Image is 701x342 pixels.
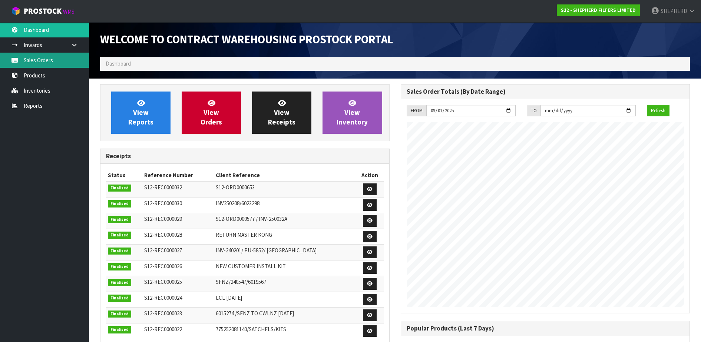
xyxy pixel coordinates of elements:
h3: Popular Products (Last 7 Days) [407,325,684,332]
span: Welcome to Contract Warehousing ProStock Portal [100,32,393,46]
div: TO [527,105,540,117]
a: ViewInventory [323,92,382,134]
span: RETURN MASTER KONG [216,231,272,238]
span: Finalised [108,248,131,255]
small: WMS [63,8,75,15]
span: S12-REC0000025 [144,278,182,285]
a: ViewReceipts [252,92,311,134]
span: Dashboard [106,60,131,67]
span: NEW CUSTOMER INSTALL KIT [216,263,286,270]
span: ProStock [24,6,62,16]
h3: Receipts [106,153,384,160]
span: 6015274 /SFNZ TO CWLNZ [DATE] [216,310,294,317]
span: View Inventory [337,99,368,126]
span: S12-REC0000023 [144,310,182,317]
span: Finalised [108,279,131,286]
button: Refresh [647,105,669,117]
a: ViewReports [111,92,171,134]
span: S12-REC0000032 [144,184,182,191]
a: ViewOrders [182,92,241,134]
span: S12-REC0000022 [144,326,182,333]
span: Finalised [108,232,131,239]
span: Finalised [108,311,131,318]
span: S12-REC0000026 [144,263,182,270]
span: S12-REC0000029 [144,215,182,222]
span: View Receipts [268,99,295,126]
span: S12-REC0000024 [144,294,182,301]
span: Finalised [108,326,131,333]
span: INV250208/6023298 [216,200,259,207]
span: Finalised [108,216,131,223]
span: Finalised [108,295,131,302]
span: SHEPHERD [661,7,687,14]
span: Finalised [108,185,131,192]
span: LCL [DATE] [216,294,242,301]
span: INV-240201/ PU-5852/ [GEOGRAPHIC_DATA] [216,247,317,254]
strong: S12 - SHEPHERD FILTERS LIMITED [561,7,636,13]
h3: Sales Order Totals (By Date Range) [407,88,684,95]
th: Reference Number [142,169,214,181]
div: FROM [407,105,426,117]
span: S12-ORD0000577 / INV-250032A [216,215,287,222]
span: View Orders [201,99,222,126]
span: 775252081140/SATCHELS/KITS [216,326,286,333]
span: Finalised [108,200,131,207]
span: S12-REC0000030 [144,200,182,207]
span: SFNZ/240547/6019567 [216,278,266,285]
span: View Reports [128,99,153,126]
span: S12-ORD0000653 [216,184,255,191]
span: S12-REC0000027 [144,247,182,254]
span: S12-REC0000028 [144,231,182,238]
img: cube-alt.png [11,6,20,16]
th: Action [356,169,384,181]
span: Finalised [108,263,131,270]
th: Client Reference [214,169,356,181]
th: Status [106,169,142,181]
